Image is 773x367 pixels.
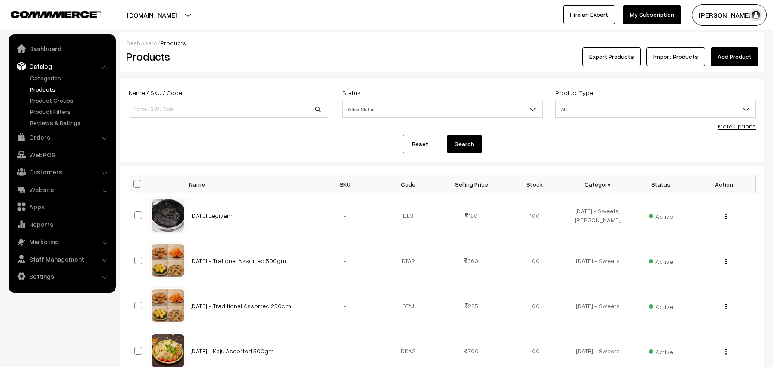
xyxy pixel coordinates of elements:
img: Menu [725,214,727,219]
th: Action [692,175,755,193]
a: [DATE] - Traditional Assorted 250gm [190,302,291,309]
span: Active [649,210,673,221]
a: Reviews & Ratings [28,118,113,127]
a: Product Groups [28,96,113,105]
td: 360 [440,238,503,283]
button: [DOMAIN_NAME] [97,4,207,26]
a: Staff Management [11,251,113,267]
td: - [314,193,377,238]
td: - [314,283,377,328]
th: Code [377,175,440,193]
a: Hire an Expert [563,5,615,24]
a: Add Product [711,47,758,66]
th: Stock [503,175,566,193]
a: COMMMERCE [11,9,86,19]
span: All [555,101,756,118]
th: SKU [314,175,377,193]
span: Select Status [343,102,542,117]
a: Marketing [11,234,113,249]
img: COMMMERCE [11,11,101,18]
td: DTA1 [377,283,440,328]
img: Menu [725,304,727,309]
td: DTA2 [377,238,440,283]
td: 100 [503,193,566,238]
h2: Products [126,50,328,63]
input: Name / SKU / Code [129,101,329,118]
a: Settings [11,269,113,284]
div: / [126,38,758,47]
button: [PERSON_NAME] s… [692,4,767,26]
td: [DATE] - Sweets [566,283,629,328]
span: Active [649,255,673,266]
a: Apps [11,199,113,214]
a: Products [28,85,113,94]
td: 180 [440,193,503,238]
a: Categories [28,73,113,83]
td: DL3 [377,193,440,238]
a: Import Products [646,47,705,66]
a: Reports [11,217,113,232]
td: [DATE] - Sweets, [PERSON_NAME] [566,193,629,238]
a: Catalog [11,58,113,74]
a: Orders [11,129,113,145]
td: 225 [440,283,503,328]
a: [DATE] - Kaju Assorted 500gm [190,347,274,355]
button: Export Products [582,47,641,66]
td: [DATE] - Sweets [566,238,629,283]
label: Name / SKU / Code [129,88,182,97]
span: Active [649,345,673,356]
th: Selling Price [440,175,503,193]
button: Search [447,135,482,153]
img: user [749,9,762,21]
a: Website [11,182,113,197]
a: Product Filters [28,107,113,116]
img: Menu [725,349,727,355]
a: Dashboard [126,39,158,46]
a: WebPOS [11,147,113,162]
th: Name [185,175,314,193]
a: [DATE] Legiyam [190,212,233,219]
a: More Options [718,122,756,130]
a: Customers [11,164,113,180]
th: Status [629,175,692,193]
a: Dashboard [11,41,113,56]
td: 100 [503,238,566,283]
a: Reset [403,135,437,153]
span: Select Status [342,101,543,118]
img: Menu [725,259,727,264]
th: Category [566,175,629,193]
label: Status [342,88,361,97]
a: My Subscription [623,5,681,24]
span: All [556,102,755,117]
label: Product Type [555,88,593,97]
span: Active [649,300,673,311]
a: [DATE] - Trational Assorted 500gm [190,257,286,264]
td: - [314,238,377,283]
td: 100 [503,283,566,328]
span: Products [160,39,186,46]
